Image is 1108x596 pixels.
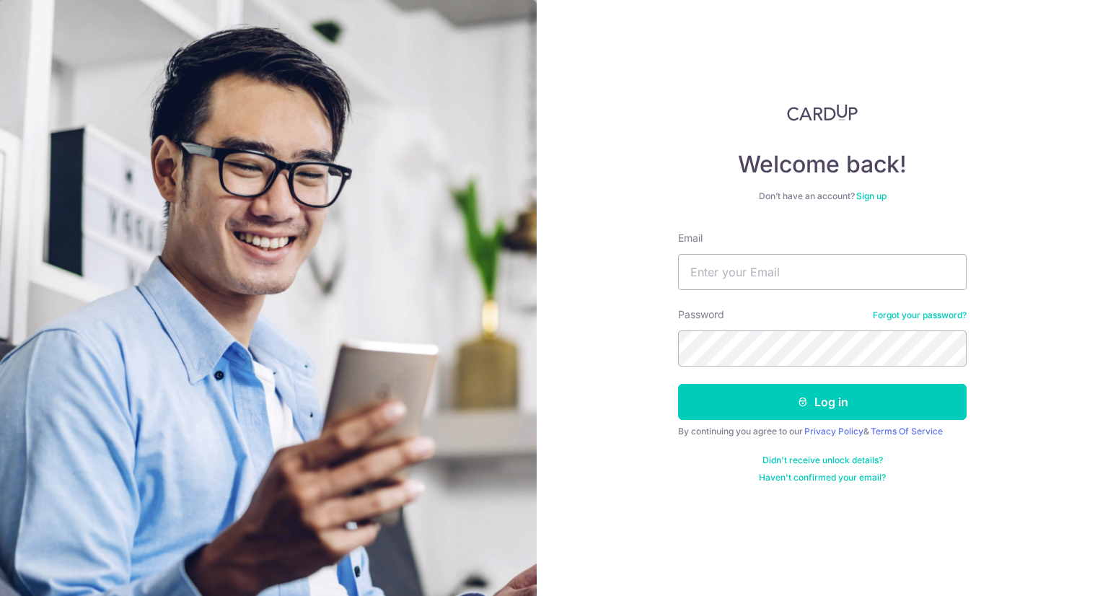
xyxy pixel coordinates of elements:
[804,426,863,437] a: Privacy Policy
[873,310,967,321] a: Forgot your password?
[678,307,724,322] label: Password
[787,104,858,121] img: CardUp Logo
[678,384,967,420] button: Log in
[871,426,943,437] a: Terms Of Service
[678,150,967,179] h4: Welcome back!
[678,426,967,437] div: By continuing you agree to our &
[678,190,967,202] div: Don’t have an account?
[759,472,886,483] a: Haven't confirmed your email?
[762,455,883,466] a: Didn't receive unlock details?
[678,231,703,245] label: Email
[678,254,967,290] input: Enter your Email
[856,190,887,201] a: Sign up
